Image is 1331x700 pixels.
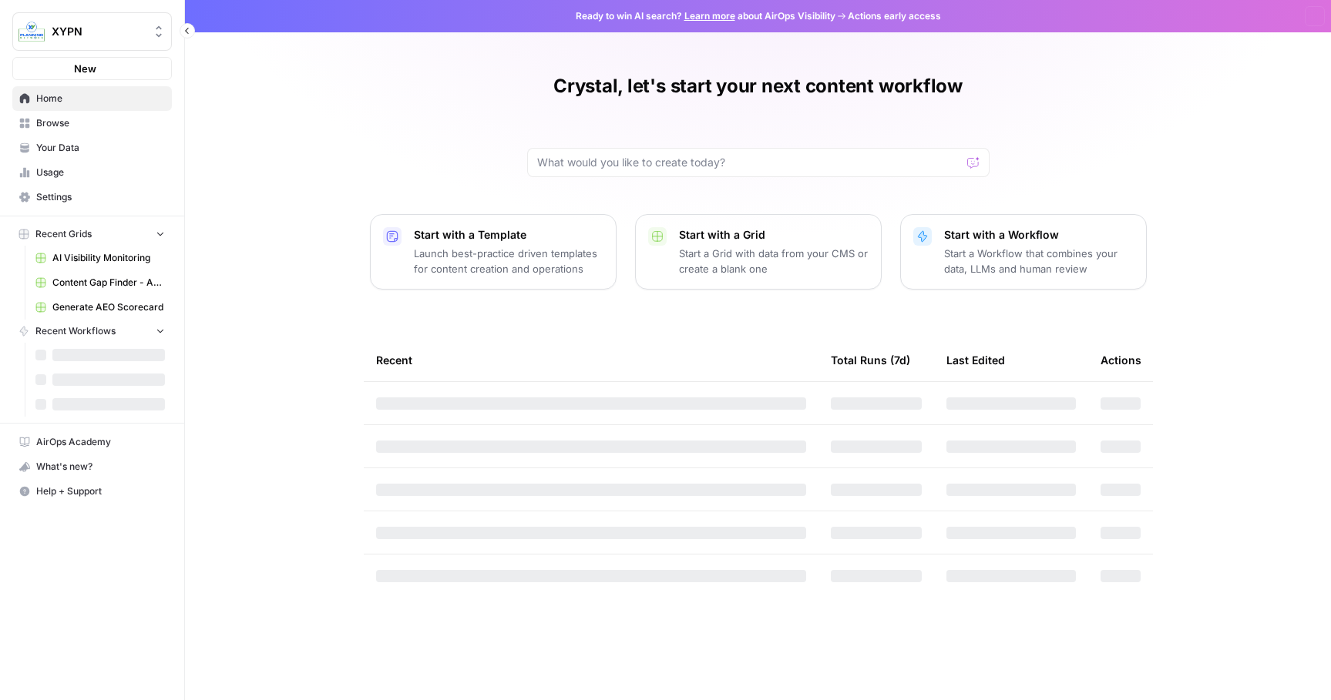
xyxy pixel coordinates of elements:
[29,295,172,320] a: Generate AEO Scorecard
[29,246,172,270] a: AI Visibility Monitoring
[12,454,172,479] button: What's new?
[36,141,165,155] span: Your Data
[370,214,617,290] button: Start with a TemplateLaunch best-practice driven templates for content creation and operations
[35,227,92,241] span: Recent Grids
[12,185,172,209] a: Settings
[12,320,172,343] button: Recent Workflows
[12,86,172,111] a: Home
[848,9,941,23] span: Actions early access
[52,24,145,39] span: XYPN
[944,246,1134,276] p: Start a Workflow that combines your data, LLMs and human review
[52,300,165,314] span: Generate AEO Scorecard
[29,270,172,295] a: Content Gap Finder - Articles We Haven't Covered
[414,246,603,276] p: Launch best-practice driven templates for content creation and operations
[1101,339,1141,381] div: Actions
[376,339,806,381] div: Recent
[414,227,603,243] p: Start with a Template
[12,479,172,504] button: Help + Support
[52,276,165,290] span: Content Gap Finder - Articles We Haven't Covered
[679,246,869,276] p: Start a Grid with data from your CMS or create a blank one
[900,214,1147,290] button: Start with a WorkflowStart a Workflow that combines your data, LLMs and human review
[831,339,910,381] div: Total Runs (7d)
[537,155,961,170] input: What would you like to create today?
[12,136,172,160] a: Your Data
[12,12,172,51] button: Workspace: XYPN
[944,227,1134,243] p: Start with a Workflow
[12,111,172,136] a: Browse
[12,223,172,246] button: Recent Grids
[74,61,96,76] span: New
[13,455,171,478] div: What's new?
[576,9,835,23] span: Ready to win AI search? about AirOps Visibility
[679,227,869,243] p: Start with a Grid
[52,251,165,265] span: AI Visibility Monitoring
[12,57,172,80] button: New
[36,435,165,449] span: AirOps Academy
[635,214,882,290] button: Start with a GridStart a Grid with data from your CMS or create a blank one
[18,18,45,45] img: XYPN Logo
[684,10,735,22] a: Learn more
[36,92,165,106] span: Home
[12,160,172,185] a: Usage
[36,116,165,130] span: Browse
[946,339,1005,381] div: Last Edited
[12,430,172,454] a: AirOps Academy
[36,484,165,498] span: Help + Support
[36,190,165,204] span: Settings
[553,74,963,99] h1: Crystal, let's start your next content workflow
[35,324,116,338] span: Recent Workflows
[36,166,165,179] span: Usage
